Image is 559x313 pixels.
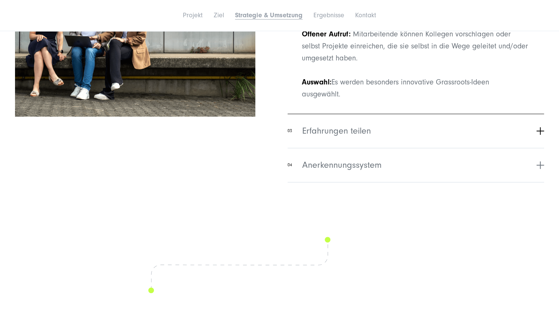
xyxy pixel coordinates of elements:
[313,11,344,19] a: Ergebnisse
[302,78,331,86] strong: Auswahl:
[288,148,544,182] button: 04Anerkennungssystem
[302,30,351,38] span: Offener Aufruf:
[288,114,544,148] button: 03Erfahrungen teilen
[288,162,292,169] span: 04
[235,11,303,19] a: Strategie & Umsetzung
[302,78,489,98] span: Es werden besonders innovative Grassroots-Ideen ausgewählt.
[302,158,382,172] span: Anerkennungssystem
[183,11,203,19] a: Projekt
[302,124,371,138] span: Erfahrungen teilen
[214,11,224,19] a: Ziel
[302,30,528,62] span: Mitarbeitende können Kollegen vorschlagen oder selbst Projekte einreichen, die sie selbst in die ...
[288,128,292,134] span: 03
[355,11,376,19] a: Kontakt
